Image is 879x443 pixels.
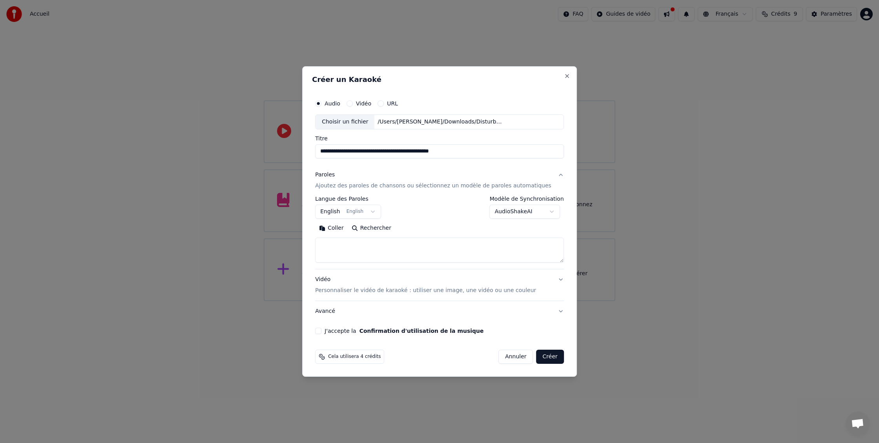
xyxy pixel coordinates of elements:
[315,196,381,202] label: Langue des Paroles
[325,101,340,106] label: Audio
[315,171,335,179] div: Paroles
[315,269,564,301] button: VidéoPersonnaliser le vidéo de karaoké : utiliser une image, une vidéo ou une couleur
[328,354,381,360] span: Cela utilisera 4 crédits
[315,182,551,190] p: Ajoutez des paroles de chansons ou sélectionnez un modèle de paroles automatiques
[315,165,564,196] button: ParolesAjoutez des paroles de chansons ou sélectionnez un modèle de paroles automatiques
[356,101,371,106] label: Vidéo
[387,101,398,106] label: URL
[536,350,564,364] button: Créer
[315,301,564,321] button: Avancé
[375,118,508,126] div: /Users/[PERSON_NAME]/Downloads/Disturbed - The Sound Of Silence ([PERSON_NAME] Remix) (Lyrics).mp3
[315,222,348,234] button: Coller
[498,350,533,364] button: Annuler
[359,328,484,334] button: J'accepte la
[315,276,536,294] div: Vidéo
[315,287,536,294] p: Personnaliser le vidéo de karaoké : utiliser une image, une vidéo ou une couleur
[315,115,374,129] div: Choisir un fichier
[315,136,564,141] label: Titre
[312,76,567,83] h2: Créer un Karaoké
[325,328,483,334] label: J'accepte la
[348,222,395,234] button: Rechercher
[315,196,564,269] div: ParolesAjoutez des paroles de chansons ou sélectionnez un modèle de paroles automatiques
[490,196,564,202] label: Modèle de Synchronisation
